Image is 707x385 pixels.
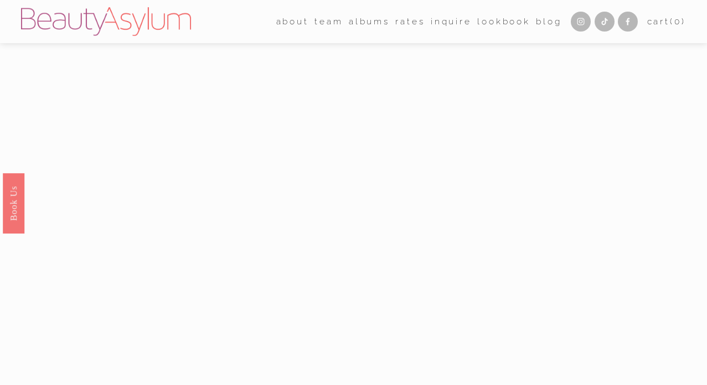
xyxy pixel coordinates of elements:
span: team [314,14,343,29]
img: Beauty Asylum | Bridal Hair &amp; Makeup Charlotte &amp; Atlanta [21,7,191,36]
a: TikTok [595,12,615,32]
a: Lookbook [477,13,530,30]
span: 0 [674,16,682,27]
a: albums [349,13,390,30]
span: about [276,14,309,29]
a: folder dropdown [314,13,343,30]
a: folder dropdown [276,13,309,30]
a: Blog [536,13,561,30]
a: Book Us [3,173,24,233]
a: Rates [395,13,425,30]
a: Instagram [571,12,591,32]
span: ( ) [670,16,686,27]
a: Facebook [618,12,638,32]
a: Inquire [431,13,472,30]
a: 0 items in cart [647,14,686,29]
